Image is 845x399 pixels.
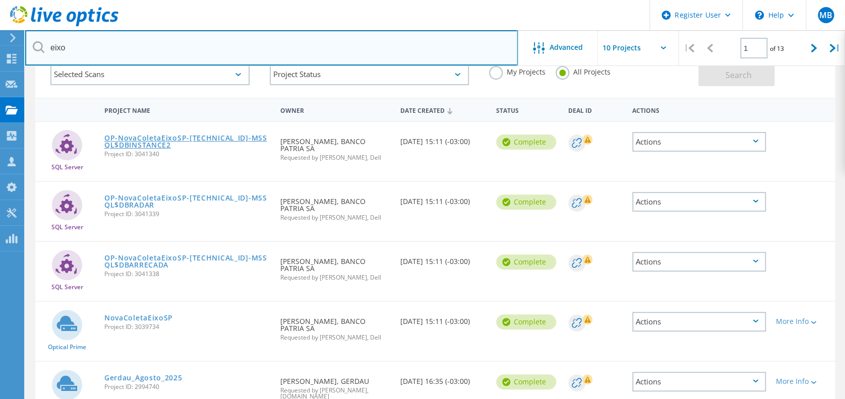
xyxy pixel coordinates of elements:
div: More Info [776,318,830,325]
div: Actions [632,252,766,272]
span: SQL Server [51,224,83,230]
div: Status [491,100,563,119]
div: [PERSON_NAME], BANCO PATRIA SA [275,182,395,231]
span: Search [725,70,751,81]
span: Requested by [PERSON_NAME], Dell [280,215,390,221]
div: Actions [632,132,766,152]
span: Requested by [PERSON_NAME], Dell [280,275,390,281]
span: Project ID: 3041338 [104,271,270,277]
div: Actions [632,312,766,331]
span: Optical Prime [48,344,86,350]
span: Project ID: 3041340 [104,151,270,157]
div: Project Name [99,100,275,119]
a: OP-NovaColetaEixoSP-[TECHNICAL_ID]-MSSQL$DBINSTANCE2 [104,135,270,149]
span: SQL Server [51,164,83,170]
div: [PERSON_NAME], BANCO PATRIA SA [275,242,395,291]
a: OP-NovaColetaEixoSP-[TECHNICAL_ID]-MSSQL$DBARRECADA [104,254,270,269]
div: [DATE] 15:11 (-03:00) [395,122,491,155]
span: Advanced [550,44,583,51]
span: of 13 [770,44,784,53]
div: Complete [496,374,556,389]
span: MB [819,11,832,19]
input: Search projects by name, owner, ID, company, etc [25,30,518,65]
svg: \n [755,11,764,20]
label: All Projects [556,66,611,76]
span: SQL Server [51,284,83,290]
div: Complete [496,194,556,210]
span: Project ID: 2994740 [104,384,270,390]
div: [DATE] 15:11 (-03:00) [395,182,491,215]
div: Selected Scans [50,63,250,85]
div: Actions [627,100,771,119]
a: Live Optics Dashboard [10,21,118,28]
div: Actions [632,372,766,391]
label: My Projects [489,66,546,76]
div: [DATE] 15:11 (-03:00) [395,302,491,335]
span: Requested by [PERSON_NAME], Dell [280,155,390,161]
div: Date Created [395,100,491,119]
div: Complete [496,254,556,270]
div: | [824,30,845,66]
div: More Info [776,378,830,385]
span: Project ID: 3041339 [104,211,270,217]
div: Owner [275,100,395,119]
div: Complete [496,135,556,150]
span: Project ID: 3039734 [104,324,270,330]
span: Requested by [PERSON_NAME], Dell [280,335,390,341]
a: Gerdau_Agosto_2025 [104,374,183,381]
div: [PERSON_NAME], BANCO PATRIA SA [275,302,395,351]
a: NovaColetaEixoSP [104,314,173,321]
div: [DATE] 16:35 (-03:00) [395,362,491,395]
button: Search [698,63,774,86]
div: [DATE] 15:11 (-03:00) [395,242,491,275]
div: [PERSON_NAME], BANCO PATRIA SA [275,122,395,171]
div: Project Status [270,63,469,85]
div: Actions [632,192,766,212]
div: | [679,30,699,66]
a: OP-NovaColetaEixoSP-[TECHNICAL_ID]-MSSQL$DBRADAR [104,194,270,209]
div: Deal Id [563,100,627,119]
div: Complete [496,314,556,329]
